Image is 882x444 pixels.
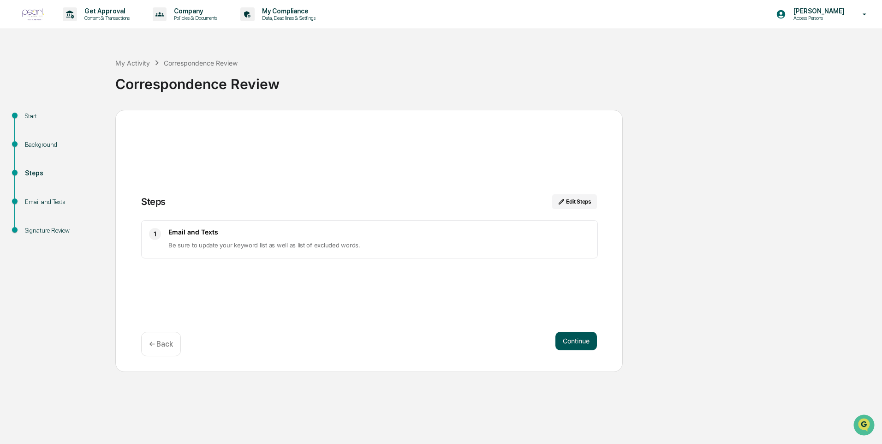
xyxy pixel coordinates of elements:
[149,340,173,348] p: ← Back
[852,414,877,438] iframe: Open customer support
[25,226,101,235] div: Signature Review
[115,68,877,92] div: Correspondence Review
[167,7,222,15] p: Company
[9,135,17,142] div: 🔎
[25,140,101,150] div: Background
[141,196,166,207] div: Steps
[67,117,74,125] div: 🗄️
[24,42,152,52] input: Clear
[786,15,849,21] p: Access Persons
[25,111,101,121] div: Start
[157,73,168,84] button: Start new chat
[168,228,590,236] h3: Email and Texts
[77,15,134,21] p: Content & Transactions
[92,156,112,163] span: Pylon
[18,134,58,143] span: Data Lookup
[9,71,26,87] img: 1746055101610-c473b297-6a78-478c-a979-82029cc54cd1
[77,7,134,15] p: Get Approval
[115,59,150,67] div: My Activity
[255,7,320,15] p: My Compliance
[167,15,222,21] p: Policies & Documents
[154,228,156,240] span: 1
[18,116,60,126] span: Preclearance
[25,168,101,178] div: Steps
[25,197,101,207] div: Email and Texts
[552,194,597,209] button: Edit Steps
[76,116,114,126] span: Attestations
[9,19,168,34] p: How can we help?
[65,156,112,163] a: Powered byPylon
[63,113,118,129] a: 🗄️Attestations
[168,241,360,249] span: Be sure to update your keyword list as well as list of excluded words.
[6,113,63,129] a: 🖐️Preclearance
[555,332,597,350] button: Continue
[22,8,44,21] img: logo
[9,117,17,125] div: 🖐️
[6,130,62,147] a: 🔎Data Lookup
[164,59,238,67] div: Correspondence Review
[31,71,151,80] div: Start new chat
[786,7,849,15] p: [PERSON_NAME]
[31,80,117,87] div: We're available if you need us!
[255,15,320,21] p: Data, Deadlines & Settings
